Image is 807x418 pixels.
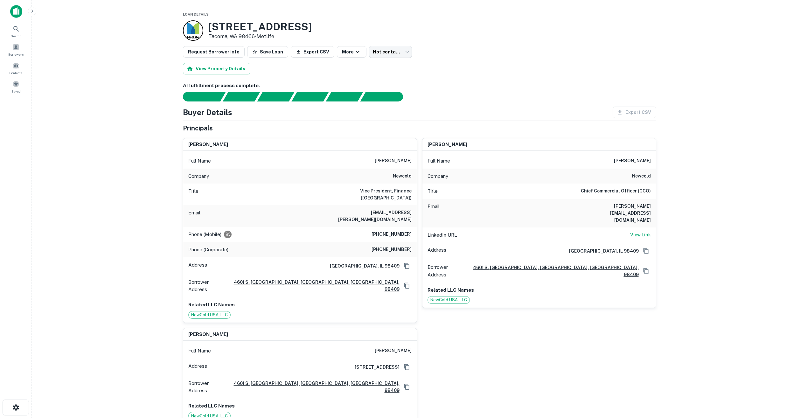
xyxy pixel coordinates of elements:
[228,380,400,394] a: 4601 s. [GEOGRAPHIC_DATA], [GEOGRAPHIC_DATA], [GEOGRAPHIC_DATA], 98409
[632,172,651,180] h6: newcold
[188,362,207,372] p: Address
[291,92,329,101] div: Principals found, AI now looking for contact information...
[188,301,412,309] p: Related LLC Names
[337,46,366,58] button: More
[183,46,245,58] button: Request Borrower Info
[11,89,21,94] span: Saved
[8,52,24,57] span: Borrowers
[467,264,639,278] a: 4601 s. [GEOGRAPHIC_DATA], [GEOGRAPHIC_DATA], [GEOGRAPHIC_DATA], 98409
[369,46,412,58] div: Not contacted
[428,286,651,294] p: Related LLC Names
[188,402,412,410] p: Related LLC Names
[402,281,412,290] button: Copy Address
[641,266,651,276] button: Copy Address
[228,279,400,293] a: 4601 s. [GEOGRAPHIC_DATA], [GEOGRAPHIC_DATA], [GEOGRAPHIC_DATA], 98409
[208,21,312,33] h3: [STREET_ADDRESS]
[188,380,226,394] p: Borrower Address
[188,261,207,271] p: Address
[375,157,412,165] h6: [PERSON_NAME]
[257,92,294,101] div: Documents found, AI parsing details...
[224,231,232,238] div: Requests to not be contacted at this number
[188,231,221,238] p: Phone (Mobile)
[335,209,412,223] h6: [EMAIL_ADDRESS][PERSON_NAME][DOMAIN_NAME]
[350,364,400,371] a: [STREET_ADDRESS]
[428,297,470,303] span: NewCold USA, LLC
[428,231,457,239] p: LinkedIn URL
[188,246,228,254] p: Phone (Corporate)
[335,187,412,201] h6: Vice President, Finance ([GEOGRAPHIC_DATA])
[325,262,400,269] h6: [GEOGRAPHIC_DATA], IL 98409
[428,157,450,165] p: Full Name
[183,82,656,89] h6: AI fulfillment process complete.
[183,107,232,118] h4: Buyer Details
[775,367,807,398] iframe: Chat Widget
[11,33,21,38] span: Search
[175,92,223,101] div: Sending borrower request to AI...
[10,5,22,18] img: capitalize-icon.png
[247,46,288,58] button: Save Loan
[183,63,250,74] button: View Property Details
[360,92,411,101] div: AI fulfillment process complete.
[208,33,312,40] p: Tacoma, WA 98466 •
[428,246,446,256] p: Address
[428,263,465,278] p: Borrower Address
[188,347,211,355] p: Full Name
[188,141,228,148] h6: [PERSON_NAME]
[402,382,412,392] button: Copy Address
[402,261,412,271] button: Copy Address
[372,246,412,254] h6: [PHONE_NUMBER]
[428,203,440,224] p: Email
[326,92,363,101] div: Principals found, still searching for contact information. This may take time...
[188,278,226,293] p: Borrower Address
[630,231,651,239] a: View Link
[183,12,209,16] span: Loan Details
[641,246,651,256] button: Copy Address
[223,92,260,101] div: Your request is received and processing...
[393,172,412,180] h6: newcold
[188,187,198,201] p: Title
[183,123,213,133] h5: Principals
[10,70,22,75] span: Contacts
[428,187,438,195] p: Title
[189,312,230,318] span: NewCold USA, LLC
[2,23,30,40] a: Search
[402,362,412,372] button: Copy Address
[372,231,412,238] h6: [PHONE_NUMBER]
[188,172,209,180] p: Company
[2,41,30,58] a: Borrowers
[188,209,200,223] p: Email
[2,78,30,95] a: Saved
[574,203,651,224] h6: [PERSON_NAME][EMAIL_ADDRESS][DOMAIN_NAME]
[188,331,228,338] h6: [PERSON_NAME]
[614,157,651,165] h6: [PERSON_NAME]
[428,172,448,180] p: Company
[630,231,651,238] h6: View Link
[256,33,274,39] a: Metlife
[375,347,412,355] h6: [PERSON_NAME]
[291,46,334,58] button: Export CSV
[581,187,651,195] h6: Chief Commercial Officer (CCO)
[428,141,467,148] h6: [PERSON_NAME]
[188,157,211,165] p: Full Name
[2,59,30,77] a: Contacts
[564,247,639,254] h6: [GEOGRAPHIC_DATA], IL 98409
